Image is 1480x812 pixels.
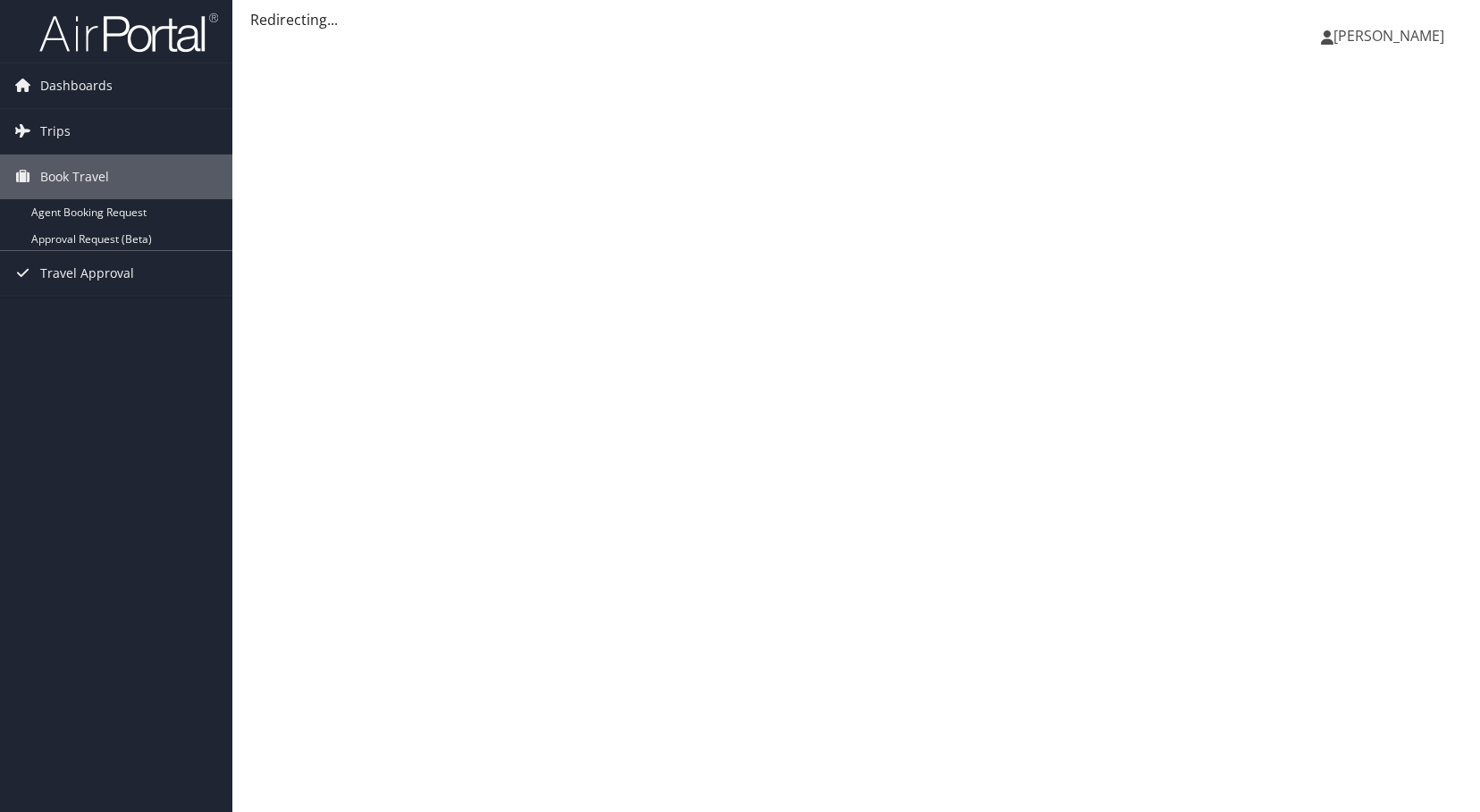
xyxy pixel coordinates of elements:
[1333,26,1444,46] span: [PERSON_NAME]
[39,12,218,54] img: airportal-logo.png
[40,109,71,154] span: Trips
[1321,9,1462,63] a: [PERSON_NAME]
[40,63,113,108] span: Dashboards
[250,9,1462,30] div: Redirecting...
[40,251,134,296] span: Travel Approval
[40,155,109,199] span: Book Travel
